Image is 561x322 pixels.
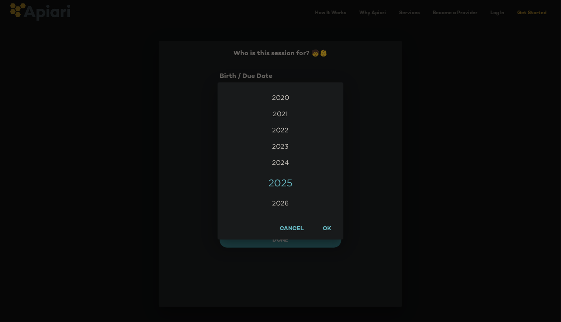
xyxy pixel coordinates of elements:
div: 2022 [218,122,343,138]
button: Cancel [272,222,311,237]
div: 2023 [218,138,343,154]
span: OK [321,224,333,234]
div: 2021 [218,106,343,122]
div: 2026 [218,195,343,211]
span: Cancel [280,224,304,234]
div: 2020 [218,89,343,106]
div: 2025 [218,175,343,191]
div: 2024 [218,154,343,171]
button: OK [314,222,340,237]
